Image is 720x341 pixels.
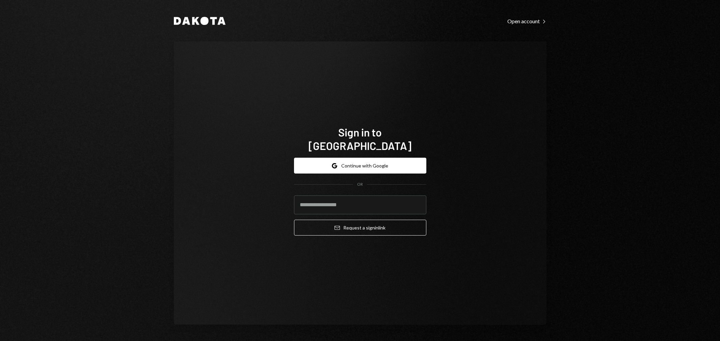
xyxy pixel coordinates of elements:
[294,220,426,236] button: Request a signinlink
[507,18,546,25] div: Open account
[357,182,363,187] div: OR
[294,125,426,152] h1: Sign in to [GEOGRAPHIC_DATA]
[507,17,546,25] a: Open account
[294,158,426,174] button: Continue with Google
